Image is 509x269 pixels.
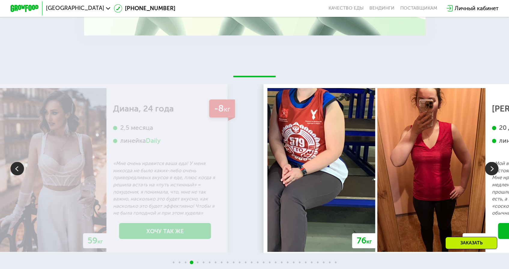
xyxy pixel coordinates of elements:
[366,238,372,245] span: кг
[485,162,498,176] img: Slide right
[329,5,364,11] a: Качество еды
[209,99,235,118] div: -8
[463,233,486,248] div: 71
[119,223,211,239] a: Хочу так же
[83,233,108,248] div: 59
[113,160,217,217] p: «Мне очень нравится ваша еда! У меня никогда не было каких-либо очень привередливых вкусов в еде,...
[113,105,217,112] div: Диана, 24 года
[352,233,377,248] div: 76
[146,137,160,145] div: Daily
[46,5,104,11] span: [GEOGRAPHIC_DATA]
[113,137,217,145] div: линейка
[113,124,217,132] div: 2,5 месяца
[114,4,176,13] a: [PHONE_NUMBER]
[11,162,24,176] img: Slide left
[369,5,395,11] a: Вендинги
[445,237,497,249] div: Заказать
[455,4,498,13] div: Личный кабинет
[400,5,437,11] div: поставщикам
[98,238,103,245] span: кг
[224,105,230,113] span: кг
